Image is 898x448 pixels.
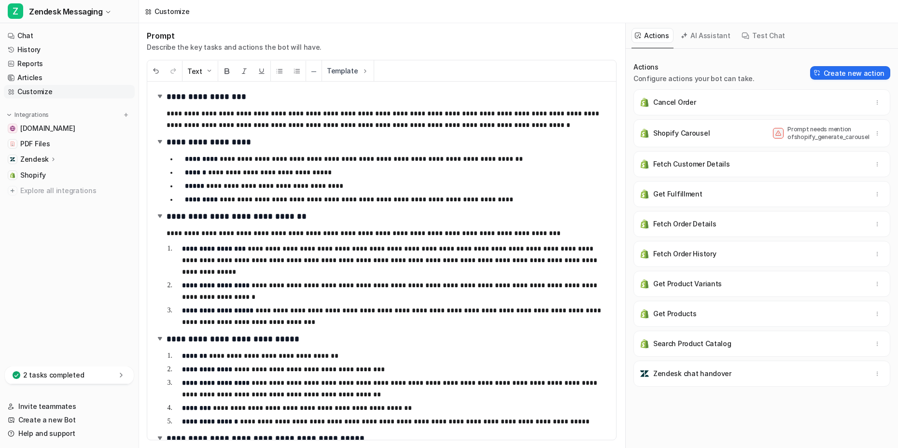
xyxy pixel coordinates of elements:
img: expand menu [6,112,13,118]
img: Italic [240,67,248,75]
span: PDF Files [20,139,50,149]
p: Cancel Order [653,98,696,107]
p: Get Fulfillment [653,189,702,199]
button: Ordered List [288,61,306,82]
img: Redo [169,67,177,75]
a: Reports [4,57,135,70]
img: Fetch Order Details icon [640,219,649,229]
p: Search Product Catalog [653,339,731,349]
p: 2 tasks completed [23,370,84,380]
button: Italic [236,61,253,82]
p: Fetch Customer Details [653,159,730,169]
p: Actions [633,62,755,72]
a: PDF FilesPDF Files [4,137,135,151]
p: Prompt needs mention of shopify_generate_carousel [787,126,865,141]
button: Integrations [4,110,52,120]
img: Ordered List [293,67,301,75]
span: Explore all integrations [20,183,131,198]
img: Zendesk [10,156,15,162]
img: Get Products icon [640,309,649,319]
p: Get Products [653,309,697,319]
p: Zendesk chat handover [653,369,731,378]
button: ─ [306,61,322,82]
img: PDF Files [10,141,15,147]
p: Configure actions your bot can take. [633,74,755,84]
button: Test Chat [738,28,789,43]
button: Template [322,60,374,81]
p: Fetch Order History [653,249,716,259]
button: Redo [165,61,182,82]
button: Unordered List [271,61,288,82]
a: ShopifyShopify [4,168,135,182]
button: Create new action [810,66,890,80]
img: expand-arrow.svg [155,334,165,343]
a: Invite teammates [4,400,135,413]
button: Text [182,61,218,82]
img: Search Product Catalog icon [640,339,649,349]
img: menu_add.svg [123,112,129,118]
img: expand-arrow.svg [155,91,165,101]
img: Get Fulfillment icon [640,189,649,199]
a: Explore all integrations [4,184,135,197]
p: Fetch Order Details [653,219,716,229]
span: Z [8,3,23,19]
span: Zendesk Messaging [29,5,102,18]
a: Create a new Bot [4,413,135,427]
span: Shopify [20,170,46,180]
img: explore all integrations [8,186,17,196]
p: Integrations [14,111,49,119]
img: expand-arrow.svg [155,211,165,221]
button: Underline [253,61,270,82]
p: Get Product Variants [653,279,722,289]
p: Zendesk [20,154,49,164]
img: Cancel Order icon [640,98,649,107]
img: Underline [258,67,266,75]
a: anurseinthemaking.com[DOMAIN_NAME] [4,122,135,135]
button: Actions [631,28,673,43]
img: Bold [223,67,231,75]
img: anurseinthemaking.com [10,126,15,131]
h1: Prompt [147,31,322,41]
span: [DOMAIN_NAME] [20,124,75,133]
a: Help and support [4,427,135,440]
img: Zendesk chat handover icon [640,369,649,378]
p: Describe the key tasks and actions the bot will have. [147,42,322,52]
img: Undo [152,67,160,75]
img: Shopify Carousel icon [640,128,649,138]
a: Articles [4,71,135,84]
img: Fetch Customer Details icon [640,159,649,169]
img: Shopify [10,172,15,178]
button: Undo [147,61,165,82]
img: Template [361,67,369,75]
img: expand-arrow.svg [155,433,165,443]
a: Chat [4,29,135,42]
p: Shopify Carousel [653,128,710,138]
img: Get Product Variants icon [640,279,649,289]
button: Bold [218,61,236,82]
img: Dropdown Down Arrow [205,67,213,75]
img: Create action [814,70,821,76]
div: Customize [154,6,189,16]
button: AI Assistant [677,28,735,43]
img: Unordered List [276,67,283,75]
img: expand-arrow.svg [155,137,165,146]
a: History [4,43,135,56]
img: Fetch Order History icon [640,249,649,259]
a: Customize [4,85,135,98]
